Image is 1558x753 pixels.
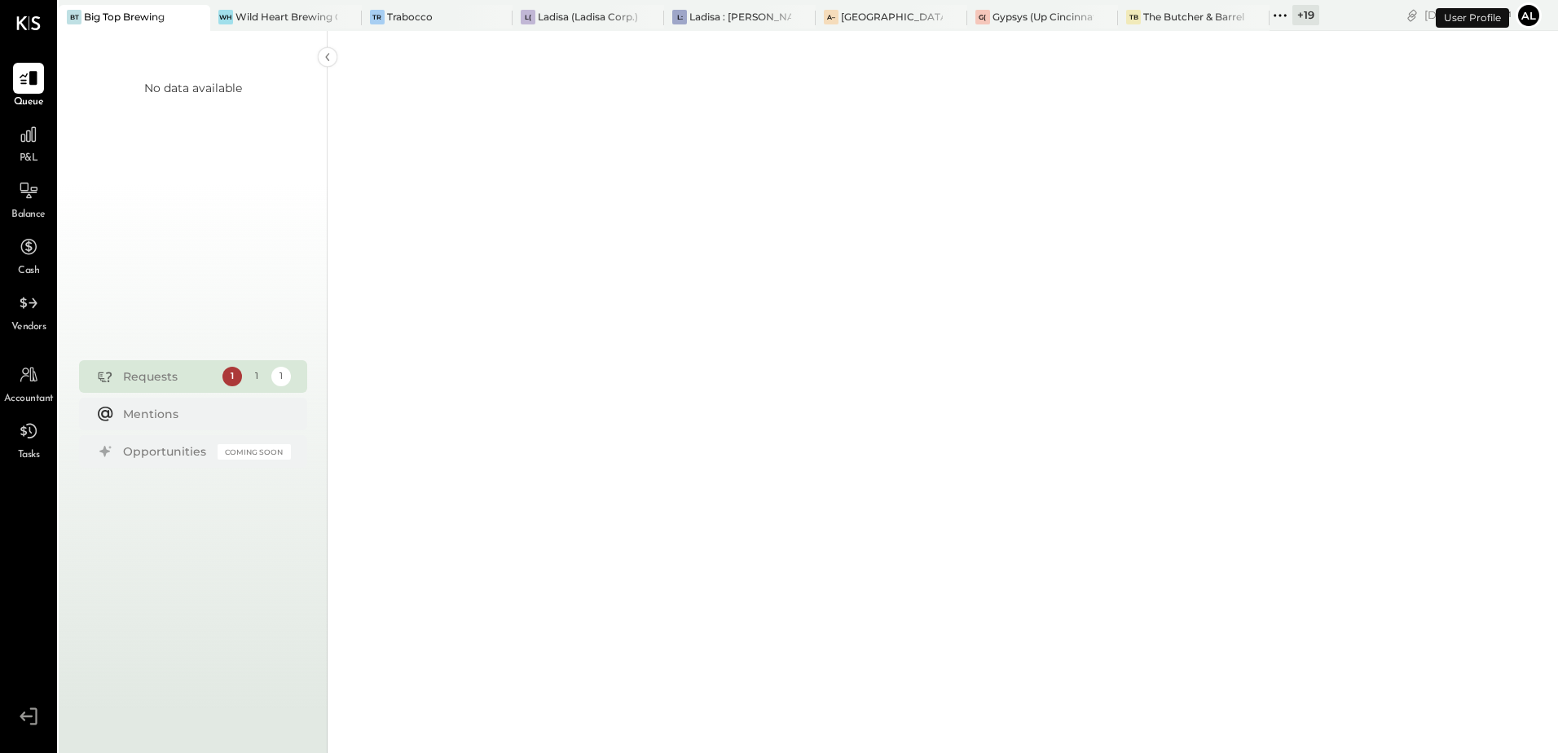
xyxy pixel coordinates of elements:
[20,152,38,166] span: P&L
[1404,7,1420,24] div: copy link
[824,10,838,24] div: A–
[14,95,44,110] span: Queue
[218,10,233,24] div: WH
[521,10,535,24] div: L(
[18,264,39,279] span: Cash
[975,10,990,24] div: G(
[271,367,291,386] div: 1
[387,10,433,24] div: Trabocco
[247,367,266,386] div: 1
[235,10,337,24] div: Wild Heart Brewing Company
[123,368,214,385] div: Requests
[67,10,81,24] div: BT
[1,416,56,463] a: Tasks
[1,231,56,279] a: Cash
[1436,8,1509,28] div: User Profile
[1,119,56,166] a: P&L
[841,10,943,24] div: [GEOGRAPHIC_DATA] – [GEOGRAPHIC_DATA]
[1516,2,1542,29] button: Al
[1,63,56,110] a: Queue
[1424,7,1512,23] div: [DATE]
[992,10,1094,24] div: Gypsys (Up Cincinnati LLC) - Ignite
[84,10,165,24] div: Big Top Brewing
[144,80,242,96] div: No data available
[11,208,46,222] span: Balance
[1,359,56,407] a: Accountant
[123,443,209,460] div: Opportunities
[672,10,687,24] div: L:
[538,10,640,24] div: Ladisa (Ladisa Corp.) - Ignite
[222,367,242,386] div: 1
[4,392,54,407] span: Accountant
[370,10,385,24] div: Tr
[123,406,283,422] div: Mentions
[218,444,291,460] div: Coming Soon
[1292,5,1319,25] div: + 19
[18,448,40,463] span: Tasks
[1,288,56,335] a: Vendors
[1,175,56,222] a: Balance
[689,10,791,24] div: Ladisa : [PERSON_NAME] in the Alley
[1143,10,1245,24] div: The Butcher & Barrel (L Argento LLC) - [GEOGRAPHIC_DATA]
[1126,10,1141,24] div: TB
[11,320,46,335] span: Vendors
